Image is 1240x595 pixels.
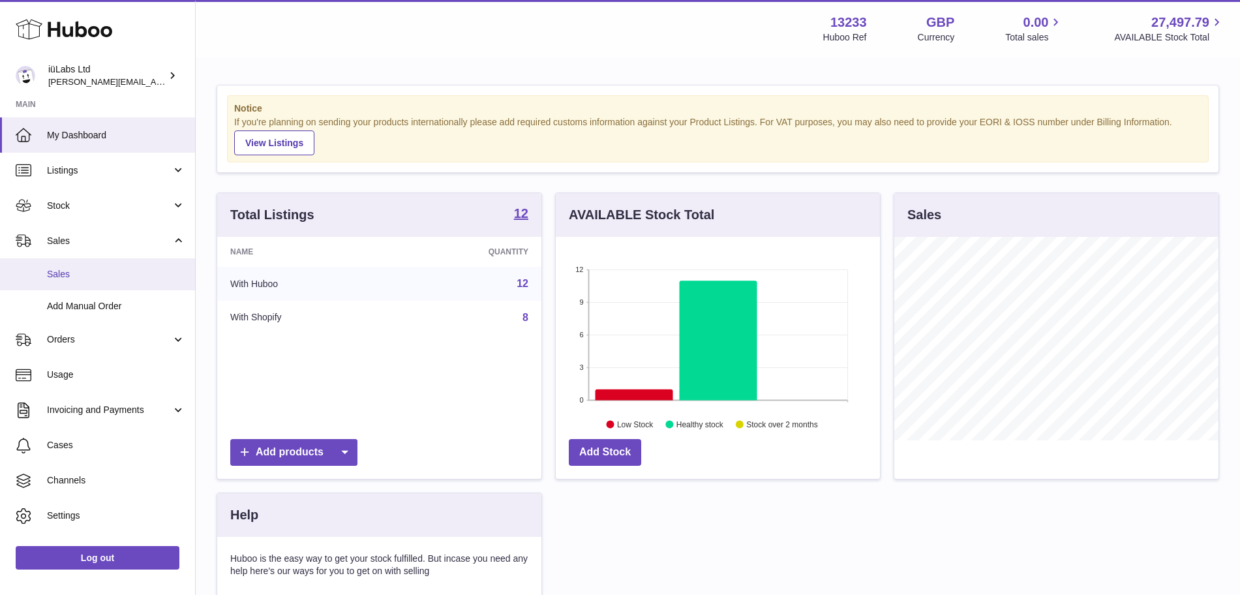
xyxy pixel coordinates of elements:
[47,510,185,522] span: Settings
[234,102,1202,115] strong: Notice
[47,164,172,177] span: Listings
[1023,14,1049,31] span: 0.00
[48,76,262,87] span: [PERSON_NAME][EMAIL_ADDRESS][DOMAIN_NAME]
[47,235,172,247] span: Sales
[230,206,314,224] h3: Total Listings
[47,129,185,142] span: My Dashboard
[230,553,528,577] p: Huboo is the easy way to get your stock fulfilled. But incase you need any help here's our ways f...
[47,439,185,451] span: Cases
[217,267,392,301] td: With Huboo
[1005,31,1063,44] span: Total sales
[47,474,185,487] span: Channels
[579,396,583,404] text: 0
[579,298,583,306] text: 9
[830,14,867,31] strong: 13233
[392,237,541,267] th: Quantity
[1005,14,1063,44] a: 0.00 Total sales
[47,300,185,313] span: Add Manual Order
[926,14,954,31] strong: GBP
[575,266,583,273] text: 12
[47,268,185,281] span: Sales
[517,278,528,289] a: 12
[48,63,166,88] div: iüLabs Ltd
[217,237,392,267] th: Name
[1114,31,1224,44] span: AVAILABLE Stock Total
[217,301,392,335] td: With Shopify
[907,206,941,224] h3: Sales
[47,200,172,212] span: Stock
[230,439,357,466] a: Add products
[514,207,528,222] a: 12
[1114,14,1224,44] a: 27,497.79 AVAILABLE Stock Total
[234,116,1202,155] div: If you're planning on sending your products internationally please add required customs informati...
[579,331,583,339] text: 6
[16,66,35,85] img: annunziata@iulabs.co
[579,363,583,371] text: 3
[746,420,817,429] text: Stock over 2 months
[569,206,714,224] h3: AVAILABLE Stock Total
[234,130,314,155] a: View Listings
[47,404,172,416] span: Invoicing and Payments
[514,207,528,220] strong: 12
[522,312,528,323] a: 8
[569,439,641,466] a: Add Stock
[230,506,258,524] h3: Help
[918,31,955,44] div: Currency
[617,420,654,429] text: Low Stock
[1151,14,1209,31] span: 27,497.79
[16,546,179,570] a: Log out
[47,333,172,346] span: Orders
[47,369,185,381] span: Usage
[823,31,867,44] div: Huboo Ref
[676,420,724,429] text: Healthy stock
